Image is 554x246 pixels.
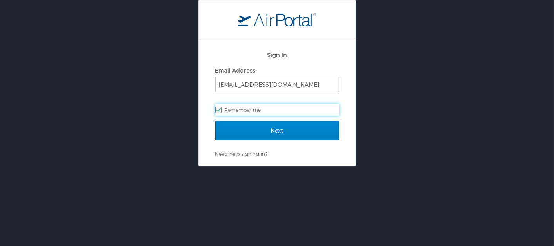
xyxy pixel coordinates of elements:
a: Need help signing in? [215,151,268,157]
input: Next [215,121,339,140]
label: Remember me [215,104,339,116]
img: logo [238,12,316,26]
h2: Sign In [215,50,339,59]
label: Email Address [215,67,256,74]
